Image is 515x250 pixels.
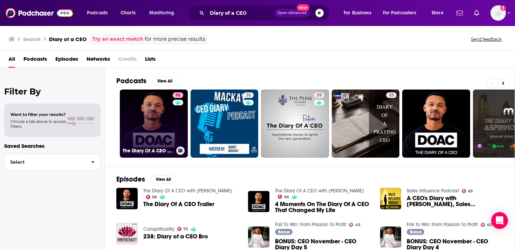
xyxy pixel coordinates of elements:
[469,36,504,42] button: Send feedback
[500,5,506,11] svg: Add a profile image
[248,191,269,212] img: 4 Moments On The Diary Of A CEO That Changed My Life
[275,188,364,194] a: The Diary Of A CEO with Steven Bartlett
[118,53,137,68] span: Credits
[261,90,329,158] a: 39
[490,5,506,21] span: Logged in as sophiak
[275,222,346,228] a: Fail To Win: From Passion To Profit
[145,53,156,68] a: Lists
[23,36,41,42] h3: Search
[407,195,503,207] span: A CEO's Diary with [PERSON_NAME], Sales Influence(r)
[23,53,47,68] a: Podcasts
[277,11,307,15] span: Open Advanced
[82,7,117,19] button: open menu
[383,8,417,18] span: For Podcasters
[143,226,174,232] a: Conspirituality
[490,5,506,21] img: User Profile
[314,92,324,98] a: 39
[87,8,108,18] span: Podcasts
[284,196,289,199] span: 96
[317,92,322,99] span: 39
[116,77,177,85] a: PodcastsView All
[92,35,143,43] a: Try an exact match
[143,233,208,239] a: 238: Diary of a CEO Bro
[4,154,101,170] button: Select
[4,143,101,149] p: Saved Searches
[176,92,180,99] span: 96
[407,188,459,194] a: Sales Influence Podcast
[146,195,157,199] a: 96
[116,7,140,19] a: Charts
[339,7,380,19] button: open menu
[6,6,73,20] img: Podchaser - Follow, Share and Rate Podcasts
[11,119,66,129] span: Choose a tab above to access filters.
[149,8,174,18] span: Monitoring
[194,5,336,21] div: Search podcasts, credits, & more...
[49,36,87,42] h3: Diary of a CEO
[355,223,360,226] span: 45
[248,226,269,248] img: BONUS: CEO November - CEO Diary Day 5
[349,223,360,227] a: 45
[123,148,173,154] h3: The Diary Of A CEO with [PERSON_NAME]
[481,223,492,227] a: 45
[378,7,427,19] button: open menu
[116,223,138,244] img: 238: Diary of a CEO Bro
[191,90,259,158] a: 28
[173,92,183,98] a: 96
[432,8,444,18] span: More
[278,195,289,199] a: 96
[275,201,372,213] a: 4 Moments On The Diary Of A CEO That Changed My Life
[145,35,205,43] span: for more precise results
[471,7,482,19] a: Show notifications dropdown
[297,4,309,11] span: New
[116,175,145,184] h2: Episodes
[278,230,290,234] span: Bonus
[344,8,371,18] span: For Business
[116,77,146,85] h2: Podcasts
[144,7,183,19] button: open menu
[380,188,401,209] img: A CEO's Diary with Brandon Bornancin, Sales Influence(r)
[246,92,251,99] span: 28
[143,188,232,194] a: The Diary Of A CEO with Steven Bartlett
[4,86,101,97] h2: Filter By
[491,212,508,229] div: Open Intercom Messenger
[410,230,421,234] span: Bonus
[207,7,274,19] input: Search podcasts, credits, & more...
[274,9,310,17] button: Open AdvancedNew
[87,53,110,68] a: Networks
[487,223,492,226] span: 45
[116,188,138,209] img: The Diary Of A CEO Trailer
[389,92,394,99] span: 33
[243,92,254,98] a: 28
[427,7,452,19] button: open menu
[121,8,136,18] span: Charts
[468,190,473,193] span: 65
[177,227,188,231] a: 75
[8,53,15,68] a: All
[11,112,66,117] span: Want to filter your results?
[454,7,466,19] a: Show notifications dropdown
[386,92,397,98] a: 33
[55,53,78,68] a: Episodes
[490,5,506,21] button: Show profile menu
[5,160,85,164] span: Select
[151,175,176,184] button: View All
[407,222,478,228] a: Fail To Win: From Passion To Profit
[143,201,214,207] span: The Diary Of A CEO Trailer
[462,189,473,193] a: 65
[380,226,401,248] img: BONUS: CEO November - CEO Diary Day 4
[152,196,157,199] span: 96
